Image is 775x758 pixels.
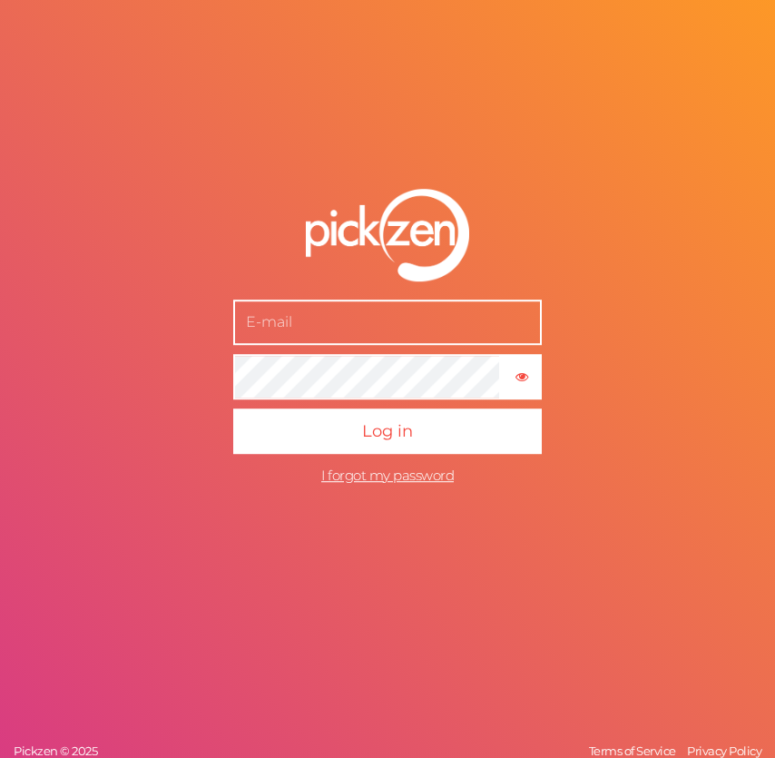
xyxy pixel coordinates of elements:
[233,409,542,454] button: Log in
[682,743,766,758] a: Privacy Policy
[321,467,454,484] a: I forgot my password
[362,421,413,441] span: Log in
[589,743,676,758] span: Terms of Service
[584,743,681,758] a: Terms of Service
[233,300,542,345] input: E-mail
[306,189,469,281] img: pz-logo-white.png
[9,743,102,758] a: Pickzen © 2025
[687,743,761,758] span: Privacy Policy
